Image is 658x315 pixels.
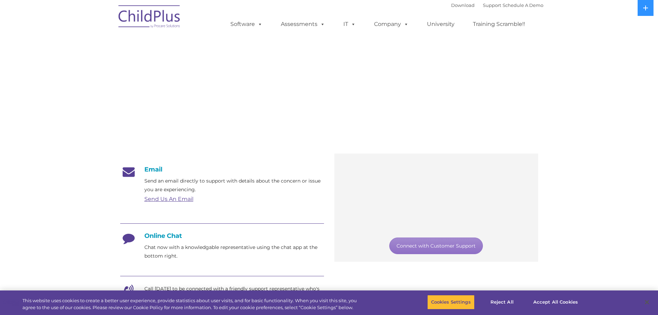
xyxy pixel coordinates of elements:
[144,243,324,260] p: Chat now with a knowledgable representative using the chat app at the bottom right.
[389,238,483,254] a: Connect with Customer Support
[451,2,475,8] a: Download
[451,2,543,8] font: |
[223,17,269,31] a: Software
[480,295,524,309] button: Reject All
[120,166,324,173] h4: Email
[367,17,416,31] a: Company
[530,295,582,309] button: Accept All Cookies
[420,17,461,31] a: University
[144,177,324,194] p: Send an email directly to support with details about the concern or issue you are experiencing.
[120,232,324,240] h4: Online Chat
[466,17,532,31] a: Training Scramble!!
[483,2,501,8] a: Support
[427,295,475,309] button: Cookies Settings
[144,285,324,302] p: Call [DATE] to be connected with a friendly support representative who's eager to help.
[274,17,332,31] a: Assessments
[503,2,543,8] a: Schedule A Demo
[336,17,363,31] a: IT
[22,297,362,311] div: This website uses cookies to create a better user experience, provide statistics about user visit...
[639,295,655,310] button: Close
[115,0,184,35] img: ChildPlus by Procare Solutions
[144,196,193,202] a: Send Us An Email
